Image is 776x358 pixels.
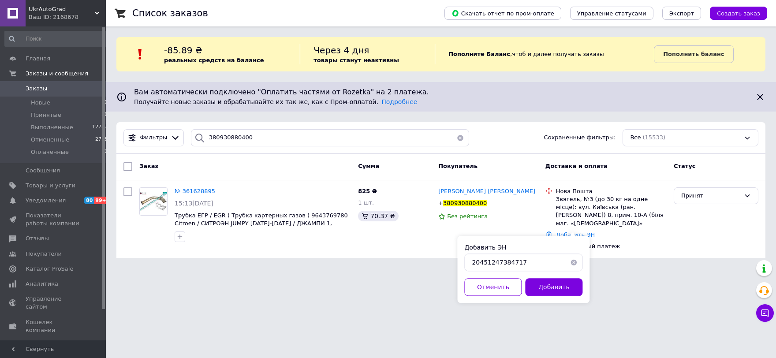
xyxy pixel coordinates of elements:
[443,200,487,206] span: 380930880400
[164,45,202,56] span: -85.89 ₴
[84,197,94,204] span: 80
[26,70,88,78] span: Заказы и сообщения
[451,9,554,17] span: Скачать отчет по пром-оплате
[94,197,108,204] span: 99+
[31,136,69,144] span: Отмененные
[451,129,469,146] button: Очистить
[26,85,47,93] span: Заказы
[710,7,767,20] button: Создать заказ
[175,188,215,194] a: № 361628895
[654,45,733,63] a: Пополнить баланс
[26,280,58,288] span: Аналитика
[464,278,522,296] button: Отменить
[556,195,667,227] div: Звягель, №3 (до 30 кг на одне місце): вул. Київська (ран.[PERSON_NAME]) 8, прим. 10-А (біля маг. ...
[26,167,60,175] span: Сообщения
[175,200,213,207] span: 15:13[DATE]
[139,163,158,169] span: Заказ
[26,295,82,311] span: Управление сайтом
[570,7,653,20] button: Управление статусами
[381,98,417,105] a: Подробнее
[31,111,61,119] span: Принятые
[556,231,595,238] a: Добавить ЭН
[556,242,667,250] div: Наложенный платеж
[134,48,147,61] img: :exclamation:
[662,7,701,20] button: Экспорт
[358,163,379,169] span: Сумма
[565,254,582,271] button: Очистить
[756,304,774,322] button: Чат с покупателем
[4,31,108,47] input: Поиск
[358,211,398,221] div: 70.37 ₴
[444,7,561,20] button: Скачать отчет по пром-оплате
[438,200,443,206] span: +
[438,188,535,194] span: [PERSON_NAME] [PERSON_NAME]
[101,111,108,119] span: 28
[448,51,510,57] b: Пополните Баланс
[31,148,69,156] span: Оплаченные
[164,57,264,63] b: реальных средств на балансе
[175,212,348,235] a: Трубка ЕГР / EGR ( Трубка картерных газов ) 9643769780 Citroen / СИТРОЭН JUMPY [DATE]-[DATE] / ДЖ...
[544,134,616,142] span: Сохраненные фильтры:
[556,187,667,195] div: Нова Пошта
[26,212,82,227] span: Показатели работы компании
[464,244,506,251] label: Добавить ЭН
[435,44,654,64] div: , чтоб и далее получать заказы
[29,13,106,21] div: Ваш ID: 2168678
[525,278,582,296] button: Добавить
[630,134,641,142] span: Все
[191,129,469,146] input: Поиск по номеру заказа, ФИО покупателя, номеру телефона, Email, номеру накладной
[717,10,760,17] span: Создать заказ
[26,318,82,334] span: Кошелек компании
[134,98,417,105] span: Получайте новые заказы и обрабатывайте их так же, как с Пром-оплатой.
[26,235,49,242] span: Отзывы
[29,5,95,13] span: UkrAutoGrad
[26,197,66,205] span: Уведомления
[140,134,168,142] span: Фильтры
[545,163,608,169] span: Доставка и оплата
[26,265,73,273] span: Каталог ProSale
[95,136,108,144] span: 2758
[669,10,694,17] span: Экспорт
[26,182,75,190] span: Товары и услуги
[31,123,73,131] span: Выполненные
[92,123,108,131] span: 12747
[358,188,377,194] span: 825 ₴
[681,191,740,201] div: Принят
[132,8,208,19] h1: Список заказов
[139,187,168,216] a: Фото товару
[438,200,487,206] span: +380930880400
[31,99,50,107] span: Новые
[577,10,646,17] span: Управление статусами
[663,51,724,57] b: Пополнить баланс
[134,87,748,97] span: Вам автоматически подключено "Оплатить частями от Rozetka" на 2 платежа.
[26,250,62,258] span: Покупатели
[438,163,478,169] span: Покупатель
[438,187,535,196] a: [PERSON_NAME] [PERSON_NAME]
[447,213,488,220] span: Без рейтинга
[358,199,374,206] span: 1 шт.
[643,134,666,141] span: (15533)
[313,57,399,63] b: товары станут неактивны
[313,45,369,56] span: Через 4 дня
[674,163,696,169] span: Статус
[701,10,767,16] a: Создать заказ
[140,192,167,211] img: Фото товару
[26,55,50,63] span: Главная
